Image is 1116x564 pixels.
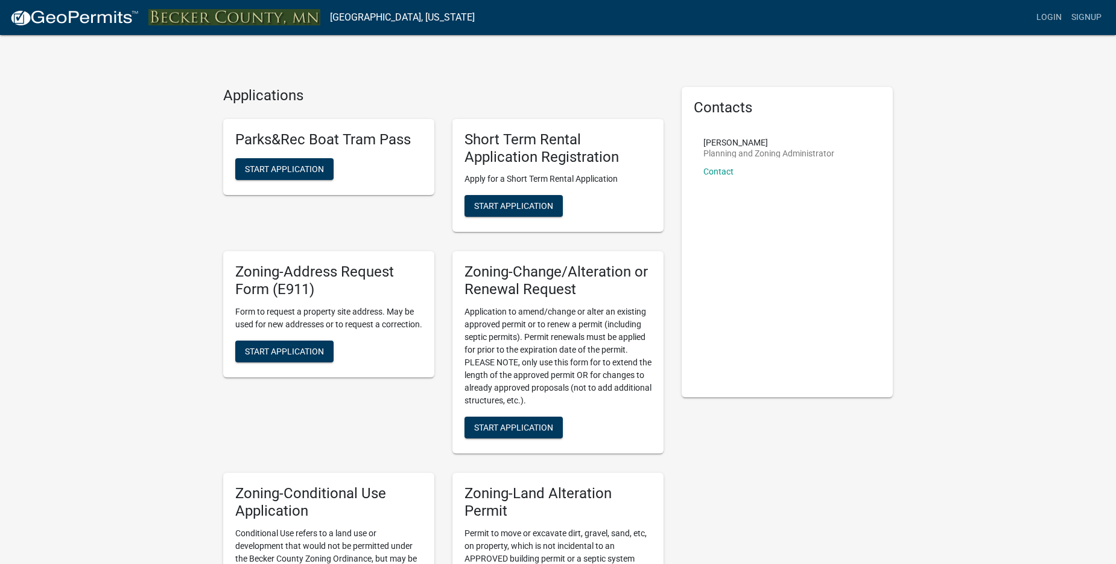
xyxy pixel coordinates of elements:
h5: Zoning-Change/Alteration or Renewal Request [464,263,652,298]
span: Start Application [474,422,553,432]
h5: Zoning-Address Request Form (E911) [235,263,422,298]
p: Planning and Zoning Administrator [703,149,834,158]
p: Application to amend/change or alter an existing approved permit or to renew a permit (including ... [464,306,652,407]
button: Start Application [235,341,334,362]
h5: Parks&Rec Boat Tram Pass [235,131,422,149]
p: Apply for a Short Term Rental Application [464,173,652,185]
span: Start Application [245,346,324,356]
span: Start Application [474,201,553,211]
button: Start Application [235,158,334,180]
h5: Contacts [694,99,881,117]
h5: Zoning-Conditional Use Application [235,485,422,520]
button: Start Application [464,417,563,438]
p: Form to request a property site address. May be used for new addresses or to request a correction. [235,306,422,331]
h5: Short Term Rental Application Registration [464,131,652,166]
h5: Zoning-Land Alteration Permit [464,485,652,520]
a: Contact [703,167,734,176]
button: Start Application [464,195,563,217]
h4: Applications [223,87,664,104]
p: [PERSON_NAME] [703,138,834,147]
img: Becker County, Minnesota [148,9,320,25]
a: Signup [1067,6,1106,29]
span: Start Application [245,164,324,173]
a: [GEOGRAPHIC_DATA], [US_STATE] [330,7,475,28]
a: Login [1032,6,1067,29]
